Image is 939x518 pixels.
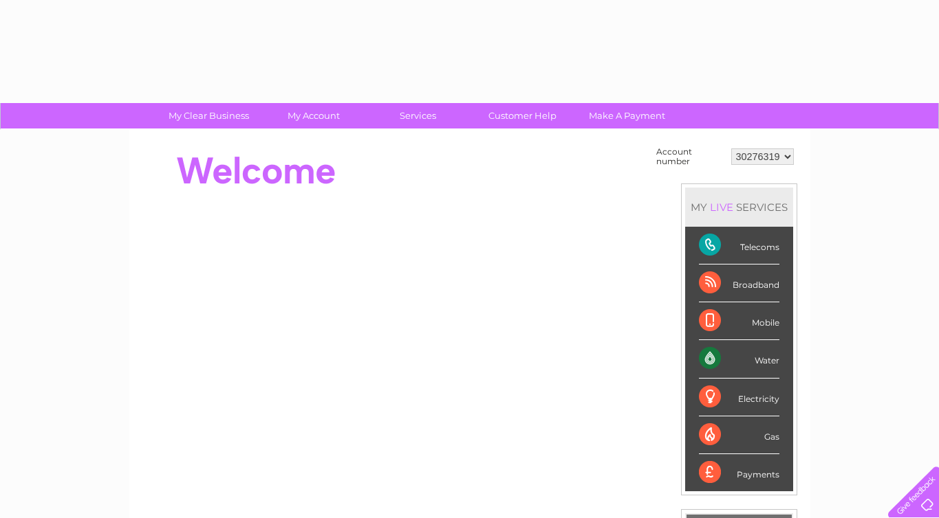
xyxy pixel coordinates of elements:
div: Gas [699,416,779,454]
div: Electricity [699,379,779,416]
div: Mobile [699,302,779,340]
a: My Account [257,103,370,128]
div: Water [699,340,779,378]
a: Make A Payment [570,103,684,128]
div: LIVE [707,201,736,214]
td: Account number [653,144,728,170]
div: MY SERVICES [685,188,793,227]
a: My Clear Business [152,103,266,128]
div: Payments [699,454,779,491]
div: Telecoms [699,227,779,264]
a: Customer Help [466,103,579,128]
div: Broadband [699,264,779,302]
a: Services [361,103,475,128]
